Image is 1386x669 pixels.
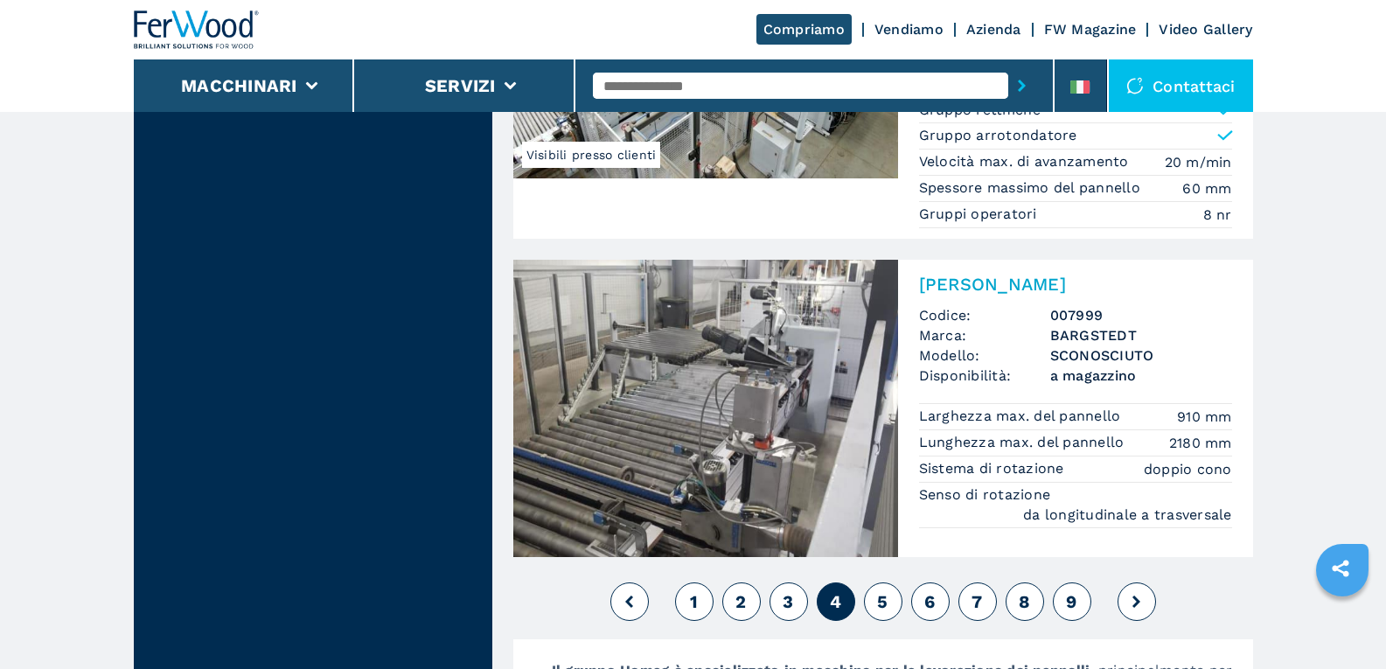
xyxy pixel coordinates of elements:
span: 5 [877,591,888,612]
span: Visibili presso clienti [522,142,661,168]
span: 6 [924,591,935,612]
a: FW Magazine [1044,21,1137,38]
span: Disponibilità: [919,366,1050,386]
p: Spessore massimo del pannello [919,178,1146,198]
p: Velocità max. di avanzamento [919,152,1133,171]
em: 910 mm [1177,407,1232,427]
span: 9 [1066,591,1076,612]
button: 7 [958,582,997,621]
button: 5 [864,582,902,621]
button: 6 [911,582,950,621]
span: Codice: [919,305,1050,325]
a: Gira Pannelli BARGSTEDT SCONOSCIUTO[PERSON_NAME]Codice:007999Marca:BARGSTEDTModello:SCONOSCIUTODi... [513,260,1253,557]
span: Modello: [919,345,1050,366]
p: Sistema di rotazione [919,459,1069,478]
em: da longitudinale a trasversale [1023,505,1232,525]
a: sharethis [1319,547,1362,590]
button: 2 [722,582,761,621]
button: Macchinari [181,75,297,96]
span: 4 [830,591,841,612]
h3: 007999 [1050,305,1232,325]
button: Servizi [425,75,496,96]
span: 1 [690,591,698,612]
button: 3 [770,582,808,621]
span: a magazzino [1050,366,1232,386]
button: 9 [1053,582,1091,621]
em: 8 nr [1203,205,1232,225]
span: 7 [972,591,982,612]
h3: BARGSTEDT [1050,325,1232,345]
p: Lunghezza max. del pannello [919,433,1129,452]
button: 8 [1006,582,1044,621]
button: submit-button [1008,66,1035,106]
button: 4 [817,582,855,621]
img: Gira Pannelli BARGSTEDT SCONOSCIUTO [513,260,898,557]
h3: SCONOSCIUTO [1050,345,1232,366]
button: 1 [675,582,714,621]
p: Senso di rotazione [919,485,1055,505]
em: doppio cono [1144,459,1232,479]
span: 3 [783,591,793,612]
span: 8 [1019,591,1030,612]
h2: [PERSON_NAME] [919,274,1232,295]
iframe: Chat [1312,590,1373,656]
span: Marca: [919,325,1050,345]
a: Compriamo [756,14,852,45]
a: Vendiamo [874,21,944,38]
em: 60 mm [1182,178,1231,199]
p: Larghezza max. del pannello [919,407,1125,426]
a: Azienda [966,21,1021,38]
a: Video Gallery [1159,21,1252,38]
div: Contattaci [1109,59,1253,112]
span: 2 [735,591,746,612]
img: Ferwood [134,10,260,49]
p: Gruppo arrotondatore [919,126,1077,145]
img: Contattaci [1126,77,1144,94]
em: 2180 mm [1169,433,1232,453]
em: 20 m/min [1165,152,1232,172]
p: Gruppi operatori [919,205,1041,224]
